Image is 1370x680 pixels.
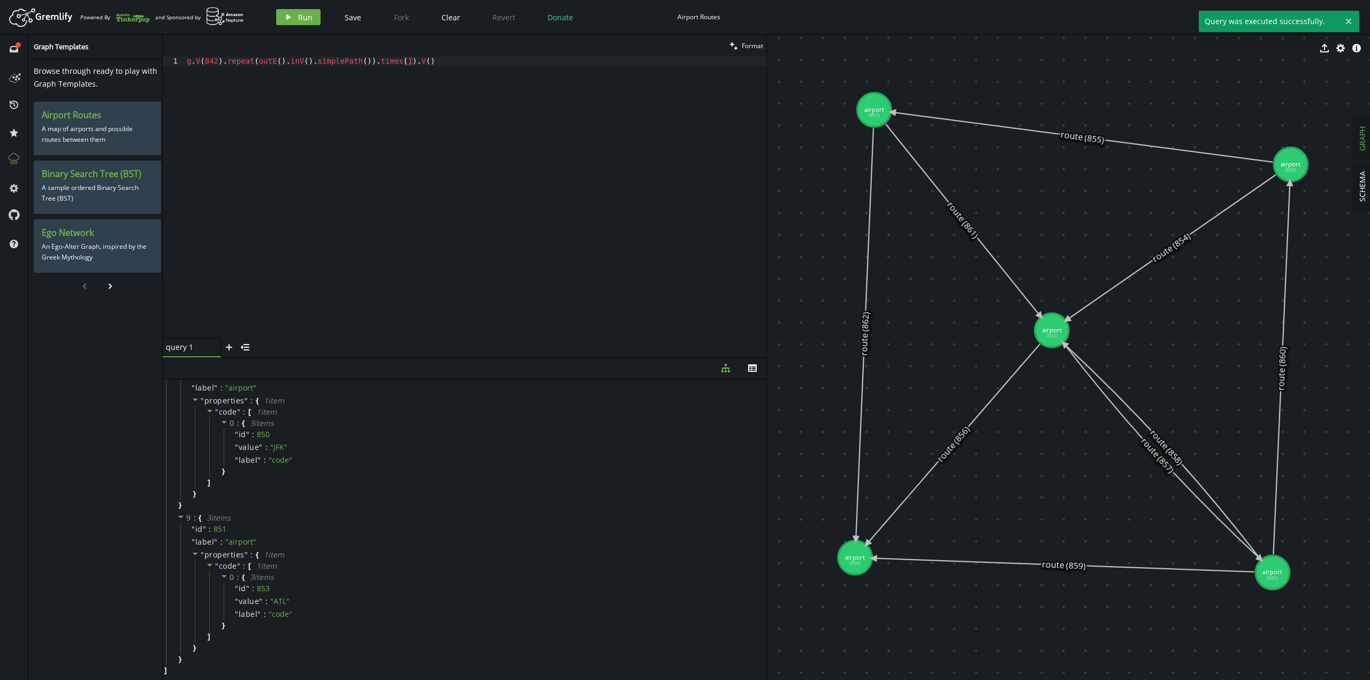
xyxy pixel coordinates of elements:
span: id [239,584,246,593]
span: } [177,654,181,664]
span: 3 item s [207,513,231,523]
span: : [220,383,223,393]
span: " ATL " [270,596,290,606]
span: 3 item s [250,572,274,582]
tspan: (842) [1046,332,1057,339]
span: Format [742,41,763,50]
text: route (862) [858,311,872,356]
span: { [256,550,258,560]
span: 1 item [256,407,277,417]
span: " [192,524,195,534]
span: Fork [394,12,409,22]
span: " airport " [225,383,256,393]
span: " [192,383,195,393]
span: } [177,500,181,510]
span: 9 [186,513,191,523]
span: " [237,407,241,417]
button: Fork [385,9,417,25]
span: ] [206,632,210,641]
div: Airport Routes [678,13,720,21]
span: " code " [269,455,292,465]
span: } [220,621,225,630]
span: query 1 [166,342,209,352]
span: " JFK " [270,442,287,452]
tspan: airport [864,105,884,113]
span: { [242,418,245,428]
span: id [239,430,246,439]
span: label [239,455,258,465]
span: " [246,429,250,439]
span: : [220,537,223,547]
span: 1 item [264,395,284,406]
span: : [265,597,268,606]
span: properties [204,395,245,406]
span: Donate [547,12,573,22]
span: id [195,524,203,534]
div: 853 [257,584,270,593]
h3: Binary Search Tree (BST) [42,169,153,180]
span: label [239,609,258,619]
span: " [246,583,250,593]
button: Sign In [1327,9,1362,25]
div: 1 [163,57,185,66]
p: A sample ordered Binary Search Tree (BST) [42,180,153,207]
span: Save [345,12,361,22]
img: AWS Neptune [206,7,244,26]
span: " [245,395,248,406]
span: code [219,561,237,571]
tspan: airport [1042,326,1062,334]
div: 851 [214,524,226,534]
tspan: airport [845,553,865,561]
span: { [199,513,201,523]
button: Revert [484,9,523,25]
span: Revert [492,12,515,22]
span: " [235,609,239,619]
span: properties [204,549,245,560]
span: " [203,524,207,534]
span: " [237,561,241,571]
tspan: (851) [869,112,880,119]
span: " [235,455,239,465]
span: Query was executed successfully. [1199,11,1341,32]
span: : [250,550,253,560]
button: Format [726,35,766,57]
span: 0 [230,418,234,428]
span: label [195,537,215,547]
span: 1 item [264,549,284,560]
button: Save [337,9,369,25]
span: : [264,455,266,465]
button: Donate [539,9,581,25]
span: " [259,596,263,606]
p: A map of airports and possible routes between them [42,121,153,148]
span: " [257,455,261,465]
span: : [252,584,254,593]
div: 850 [257,430,270,439]
span: [ [248,407,251,417]
span: " airport " [225,537,256,547]
span: Clear [442,12,460,22]
span: : [252,430,254,439]
span: Graph Templates [34,42,88,51]
button: Clear [433,9,468,25]
span: 1 item [256,561,277,571]
span: " [215,561,219,571]
span: " [235,429,239,439]
span: value [239,597,260,606]
span: : [209,524,211,534]
span: { [242,572,245,582]
button: Run [276,9,321,25]
tspan: (839) [1285,166,1296,173]
span: " [214,383,218,393]
span: SCHEMA [1357,171,1367,202]
span: " [201,395,204,406]
span: } [220,467,225,476]
span: } [192,489,196,499]
span: [ [248,561,251,571]
span: { [256,396,258,406]
span: : [243,561,246,571]
span: ] [163,666,167,675]
span: : [237,418,240,428]
span: ] [206,478,210,487]
span: " code " [269,609,292,619]
span: " [235,583,239,593]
